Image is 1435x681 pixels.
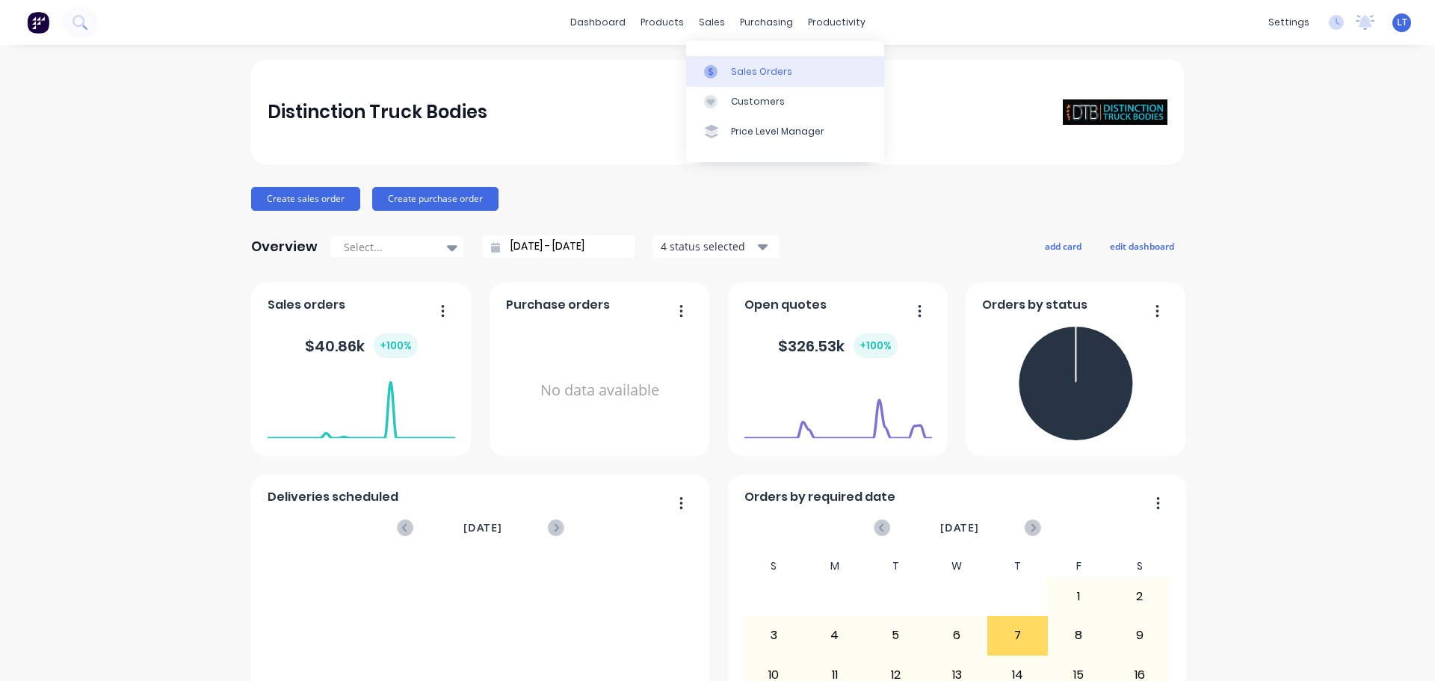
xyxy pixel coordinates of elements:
img: Distinction Truck Bodies [1063,99,1167,126]
div: settings [1261,11,1317,34]
div: sales [691,11,732,34]
button: Create sales order [251,187,360,211]
div: 4 status selected [661,238,755,254]
button: 4 status selected [652,235,780,258]
div: 2 [1110,578,1170,615]
span: Orders by status [982,296,1087,314]
div: products [633,11,691,34]
img: Factory [27,11,49,34]
span: Orders by required date [744,488,895,506]
div: M [804,555,865,577]
div: $ 326.53k [778,333,898,358]
span: Sales orders [268,296,345,314]
div: Sales Orders [731,65,792,78]
div: + 100 % [374,333,418,358]
div: 1 [1049,578,1108,615]
div: Distinction Truck Bodies [268,97,487,127]
div: Customers [731,95,785,108]
a: dashboard [563,11,633,34]
div: Overview [251,232,318,262]
button: edit dashboard [1100,236,1184,256]
div: T [865,555,927,577]
a: Sales Orders [686,56,884,86]
span: Purchase orders [506,296,610,314]
div: T [987,555,1049,577]
div: W [926,555,987,577]
a: Customers [686,87,884,117]
div: S [1109,555,1170,577]
div: No data available [506,320,694,461]
span: LT [1397,16,1407,29]
a: Price Level Manager [686,117,884,147]
span: [DATE] [940,520,979,536]
div: 4 [805,617,865,654]
div: S [744,555,805,577]
div: 3 [744,617,804,654]
div: 5 [866,617,926,654]
div: 8 [1049,617,1108,654]
div: Price Level Manager [731,125,824,138]
div: 7 [988,617,1048,654]
div: $ 40.86k [305,333,418,358]
div: purchasing [732,11,800,34]
span: [DATE] [463,520,502,536]
button: add card [1035,236,1091,256]
div: F [1048,555,1109,577]
div: + 100 % [854,333,898,358]
button: Create purchase order [372,187,499,211]
div: 9 [1110,617,1170,654]
div: productivity [800,11,873,34]
div: 6 [927,617,987,654]
span: Open quotes [744,296,827,314]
